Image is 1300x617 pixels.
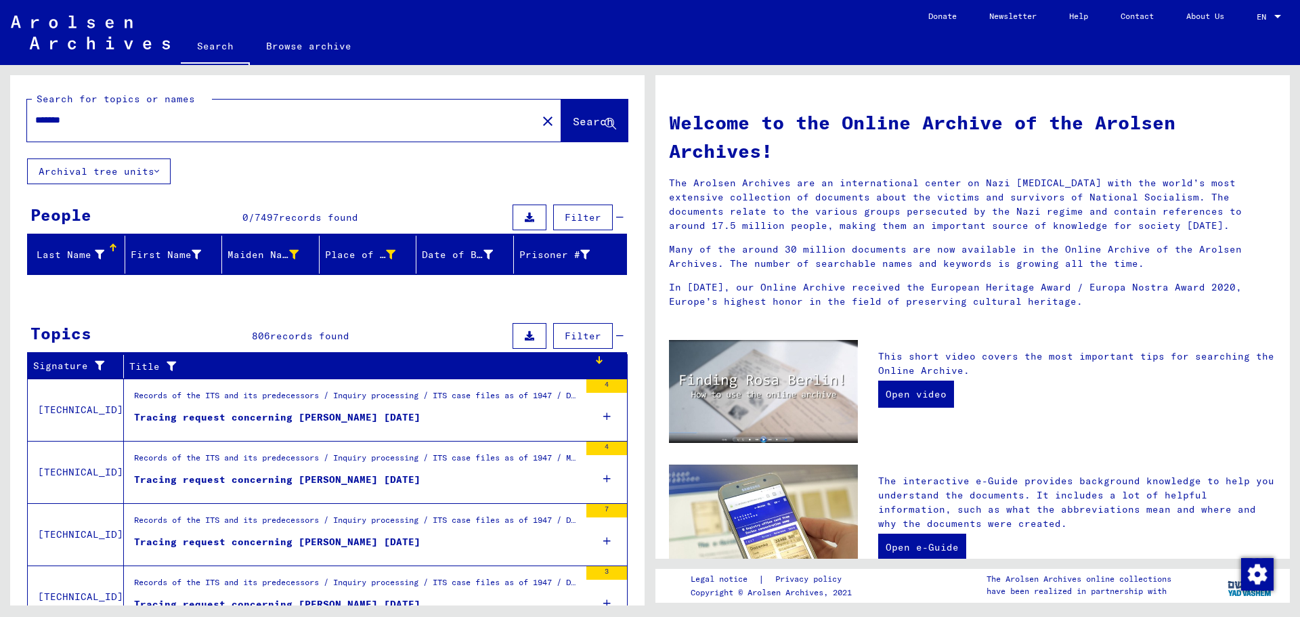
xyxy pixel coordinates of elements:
[691,572,858,587] div: |
[987,573,1171,585] p: The Arolsen Archives online collections
[11,16,170,49] img: Arolsen_neg.svg
[248,211,255,224] span: /
[586,504,627,517] div: 7
[586,566,627,580] div: 3
[27,158,171,184] button: Archival tree units
[242,211,248,224] span: 0
[514,236,627,274] mat-header-cell: Prisoner #
[691,572,758,587] a: Legal notice
[586,442,627,455] div: 4
[134,452,580,471] div: Records of the ITS and its predecessors / Inquiry processing / ITS case files as of 1947 / Microf...
[1240,557,1273,590] div: Zustimmung ändern
[764,572,858,587] a: Privacy policy
[28,236,125,274] mat-header-cell: Last Name
[422,244,513,265] div: Date of Birth
[33,244,125,265] div: Last Name
[30,203,91,227] div: People
[1241,558,1274,591] img: Zustimmung ändern
[669,108,1276,165] h1: Welcome to the Online Archive of the Arolsen Archives!
[669,176,1276,233] p: The Arolsen Archives are an international center on Nazi [MEDICAL_DATA] with the world’s most ext...
[255,211,279,224] span: 7497
[878,474,1276,531] p: The interactive e-Guide provides background knowledge to help you understand the documents. It in...
[227,244,319,265] div: Maiden Name
[669,280,1276,309] p: In [DATE], our Online Archive received the European Heritage Award / Europa Nostra Award 2020, Eu...
[279,211,358,224] span: records found
[565,330,601,342] span: Filter
[250,30,368,62] a: Browse archive
[134,473,420,487] div: Tracing request concerning [PERSON_NAME] [DATE]
[270,330,349,342] span: records found
[134,576,580,595] div: Records of the ITS and its predecessors / Inquiry processing / ITS case files as of 1947 / Deposi...
[129,360,594,374] div: Title
[227,248,299,262] div: Maiden Name
[134,597,420,612] div: Tracing request concerning [PERSON_NAME] [DATE]
[129,356,611,377] div: Title
[669,465,858,591] img: eguide.jpg
[669,340,858,443] img: video.jpg
[669,242,1276,271] p: Many of the around 30 million documents are now available in the Online Archive of the Arolsen Ar...
[561,100,628,142] button: Search
[586,379,627,393] div: 4
[33,359,106,373] div: Signature
[565,211,601,224] span: Filter
[416,236,514,274] mat-header-cell: Date of Birth
[33,356,123,377] div: Signature
[534,107,561,134] button: Clear
[134,389,580,408] div: Records of the ITS and its predecessors / Inquiry processing / ITS case files as of 1947 / Deposi...
[1257,12,1266,22] mat-select-trigger: EN
[28,503,124,566] td: [TECHNICAL_ID]
[325,248,396,262] div: Place of Birth
[540,113,556,129] mat-icon: close
[878,349,1276,378] p: This short video covers the most important tips for searching the Online Archive.
[878,534,966,561] a: Open e-Guide
[573,114,613,128] span: Search
[33,248,104,262] div: Last Name
[222,236,320,274] mat-header-cell: Maiden Name
[125,236,223,274] mat-header-cell: First Name
[131,244,222,265] div: First Name
[134,410,420,425] div: Tracing request concerning [PERSON_NAME] [DATE]
[37,93,195,105] mat-label: Search for topics or names
[28,379,124,441] td: [TECHNICAL_ID]
[325,244,416,265] div: Place of Birth
[987,585,1171,597] p: have been realized in partnership with
[181,30,250,65] a: Search
[134,514,580,533] div: Records of the ITS and its predecessors / Inquiry processing / ITS case files as of 1947 / Deposi...
[28,441,124,503] td: [TECHNICAL_ID]
[134,535,420,549] div: Tracing request concerning [PERSON_NAME] [DATE]
[878,381,954,408] a: Open video
[519,244,611,265] div: Prisoner #
[691,587,858,599] p: Copyright © Arolsen Archives, 2021
[553,205,613,230] button: Filter
[553,323,613,349] button: Filter
[422,248,493,262] div: Date of Birth
[30,321,91,345] div: Topics
[252,330,270,342] span: 806
[131,248,202,262] div: First Name
[1225,568,1276,602] img: yv_logo.png
[320,236,417,274] mat-header-cell: Place of Birth
[519,248,590,262] div: Prisoner #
